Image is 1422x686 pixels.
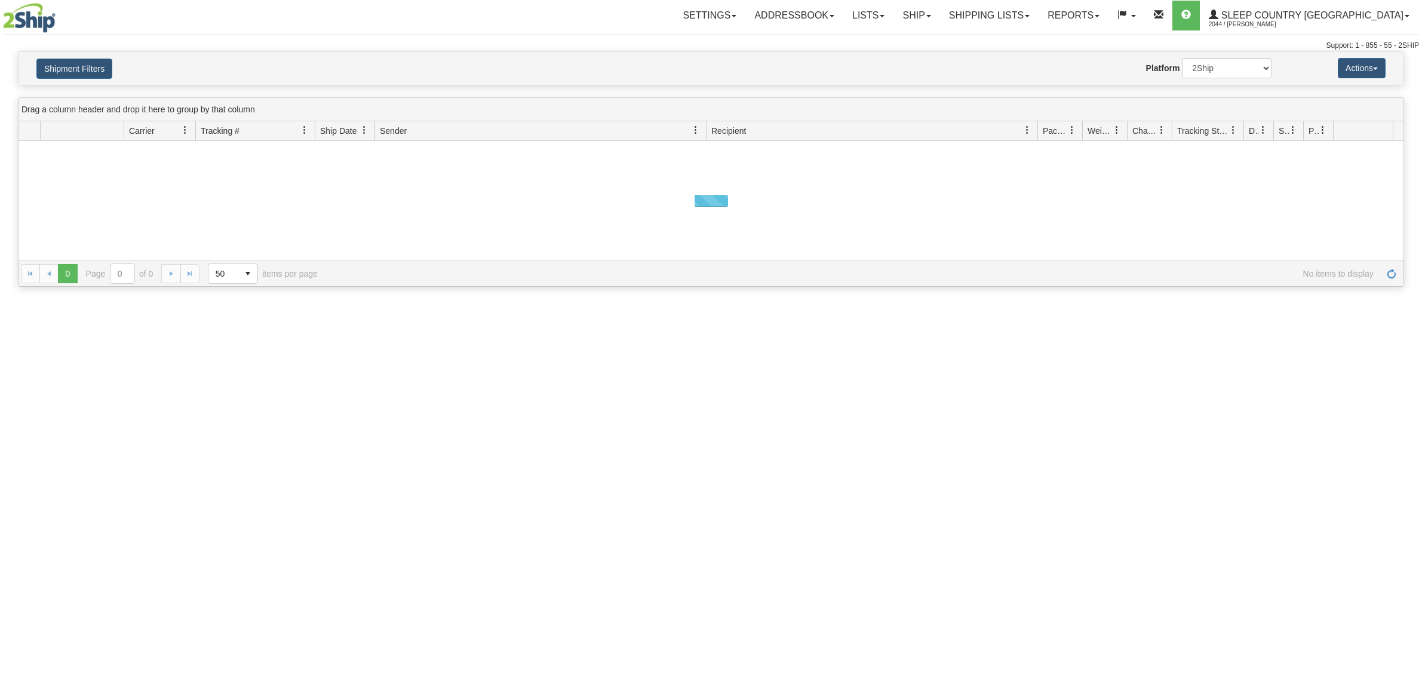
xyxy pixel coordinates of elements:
[843,1,893,30] a: Lists
[208,264,318,284] span: items per page
[1017,120,1037,140] a: Recipient filter column settings
[1146,62,1180,74] label: Platform
[1209,19,1298,30] span: 2044 / [PERSON_NAME]
[238,264,257,283] span: select
[1395,282,1421,404] iframe: chat widget
[320,125,357,137] span: Ship Date
[1309,125,1319,137] span: Pickup Status
[354,120,374,140] a: Ship Date filter column settings
[1151,120,1172,140] a: Charge filter column settings
[1088,125,1113,137] span: Weight
[1223,120,1243,140] a: Tracking Status filter column settings
[1283,120,1303,140] a: Shipment Issues filter column settings
[216,268,231,280] span: 50
[686,120,706,140] a: Sender filter column settings
[175,120,195,140] a: Carrier filter column settings
[1253,120,1273,140] a: Delivery Status filter column settings
[1338,58,1386,78] button: Actions
[674,1,745,30] a: Settings
[1039,1,1108,30] a: Reports
[1382,264,1401,283] a: Refresh
[1249,125,1259,137] span: Delivery Status
[19,98,1403,121] div: grid grouping header
[1043,125,1068,137] span: Packages
[940,1,1039,30] a: Shipping lists
[1279,125,1289,137] span: Shipment Issues
[86,264,153,284] span: Page of 0
[201,125,239,137] span: Tracking #
[1200,1,1418,30] a: Sleep Country [GEOGRAPHIC_DATA] 2044 / [PERSON_NAME]
[3,41,1419,51] div: Support: 1 - 855 - 55 - 2SHIP
[36,59,112,79] button: Shipment Filters
[1062,120,1082,140] a: Packages filter column settings
[1107,120,1127,140] a: Weight filter column settings
[1313,120,1333,140] a: Pickup Status filter column settings
[1177,125,1229,137] span: Tracking Status
[208,264,258,284] span: Page sizes drop down
[745,1,843,30] a: Addressbook
[294,120,315,140] a: Tracking # filter column settings
[380,125,407,137] span: Sender
[3,3,56,33] img: logo2044.jpg
[1218,10,1403,20] span: Sleep Country [GEOGRAPHIC_DATA]
[58,264,77,283] span: Page 0
[334,269,1374,278] span: No items to display
[129,125,155,137] span: Carrier
[711,125,746,137] span: Recipient
[1132,125,1157,137] span: Charge
[893,1,939,30] a: Ship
